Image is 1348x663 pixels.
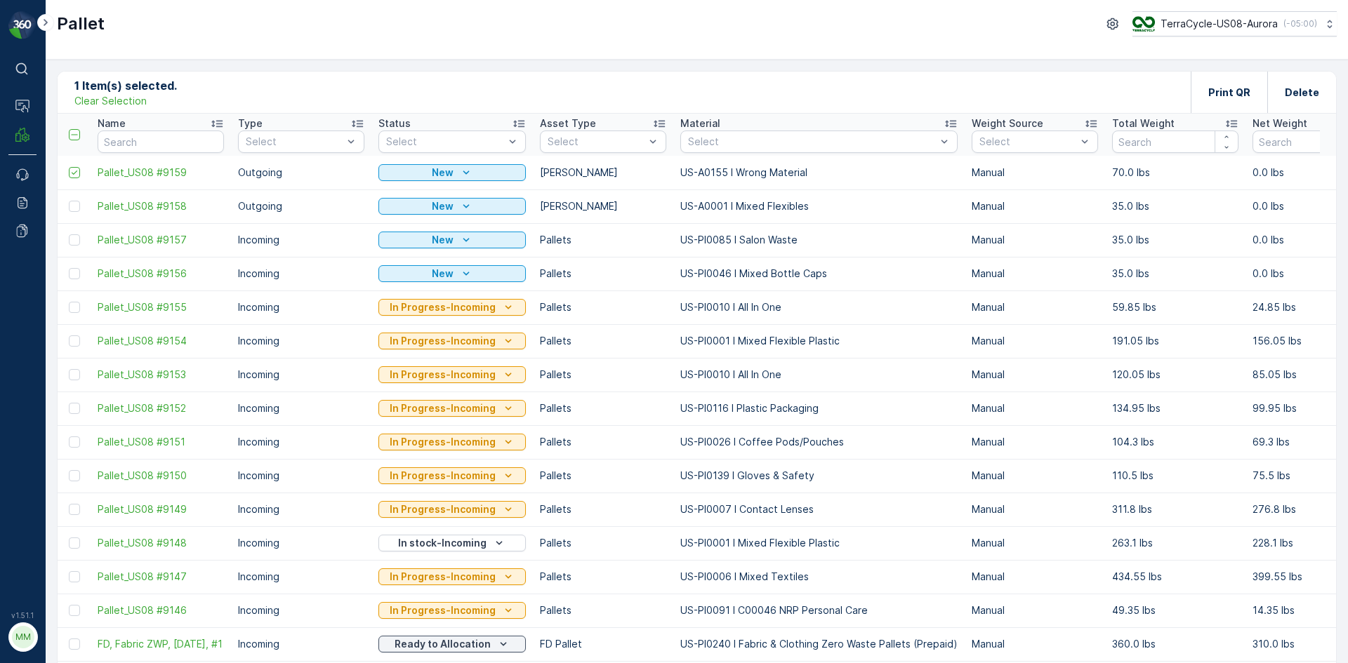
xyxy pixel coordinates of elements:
p: Manual [972,469,1098,483]
p: 35.0 lbs [1112,199,1238,213]
button: Ready to Allocation [378,636,526,652]
a: Pallet_US08 #9153 [98,368,224,382]
img: logo [8,11,37,39]
span: Pallet_US08 #9148 [98,536,224,550]
div: Toggle Row Selected [69,335,80,347]
p: TerraCycle-US08-Aurora [1161,17,1278,31]
p: US-PI0091 I C00046 NRP Personal Care [680,603,958,617]
a: Pallet_US08 #9154 [98,334,224,348]
p: Manual [972,435,1098,449]
p: Incoming [238,637,364,651]
p: Incoming [238,401,364,415]
p: US-PI0116 I Plastic Packaging [680,401,958,415]
div: Toggle Row Selected [69,571,80,582]
p: Incoming [238,368,364,382]
span: Pallet_US08 #9158 [98,199,224,213]
p: Net Weight [1253,116,1307,130]
p: 35.0 lbs [1112,233,1238,247]
span: Pallet_US08 #9156 [98,267,224,281]
button: In Progress-Incoming [378,568,526,585]
p: Manual [972,603,1098,617]
p: US-PI0240 I Fabric & Clothing Zero Waste Pallets (Prepaid) [680,637,958,651]
span: FD, Fabric ZWP, [DATE], #1 [98,637,224,651]
p: 191.05 lbs [1112,334,1238,348]
p: In Progress-Incoming [390,401,496,415]
div: Toggle Row Selected [69,234,80,246]
p: Manual [972,502,1098,516]
p: 35.0 lbs [1112,267,1238,281]
button: New [378,265,526,282]
p: 263.1 lbs [1112,536,1238,550]
p: Manual [972,401,1098,415]
p: In Progress-Incoming [390,334,496,348]
button: New [378,232,526,248]
p: Pallets [540,570,666,584]
span: Pallet_US08 #9147 [98,570,224,584]
p: In Progress-Incoming [390,435,496,449]
img: image_ci7OI47.png [1132,16,1155,32]
div: Toggle Row Selected [69,403,80,414]
p: Type [238,116,263,130]
p: In Progress-Incoming [390,300,496,314]
p: US-PI0139 I Gloves & Safety [680,469,958,483]
p: Total Weight [1112,116,1175,130]
p: Manual [972,368,1098,382]
a: FD, Fabric ZWP, 10/02/25, #1 [98,637,224,651]
div: MM [12,626,34,648]
p: 104.3 lbs [1112,435,1238,449]
input: Search [1112,130,1238,153]
button: MM [8,622,37,652]
p: 434.55 lbs [1112,570,1238,584]
p: US-PI0007 I Contact Lenses [680,502,958,516]
p: Material [680,116,720,130]
div: Toggle Row Selected [69,268,80,279]
div: Toggle Row Selected [69,504,80,515]
p: Pallet [57,13,105,35]
p: Incoming [238,469,364,483]
p: Manual [972,300,1098,314]
p: US-PI0026 I Coffee Pods/Pouches [680,435,958,449]
button: In Progress-Incoming [378,400,526,417]
p: [PERSON_NAME] [540,199,666,213]
p: US-PI0001 I Mixed Flexible Plastic [680,536,958,550]
p: 1 Item(s) selected. [74,77,177,94]
p: Outgoing [238,166,364,180]
p: In stock-Incoming [398,536,487,550]
a: Pallet_US08 #9146 [98,603,224,617]
p: Incoming [238,334,364,348]
a: Pallet_US08 #9159 [98,166,224,180]
p: [PERSON_NAME] [540,166,666,180]
p: In Progress-Incoming [390,570,496,584]
p: Pallets [540,435,666,449]
p: Manual [972,267,1098,281]
p: Incoming [238,435,364,449]
p: Select [246,135,343,149]
p: Pallets [540,603,666,617]
p: In Progress-Incoming [390,469,496,483]
button: In Progress-Incoming [378,501,526,518]
p: Pallets [540,469,666,483]
p: Incoming [238,267,364,281]
p: 311.8 lbs [1112,502,1238,516]
p: 59.85 lbs [1112,300,1238,314]
p: 360.0 lbs [1112,637,1238,651]
p: Pallets [540,401,666,415]
p: Manual [972,637,1098,651]
div: Toggle Row Selected [69,605,80,616]
span: Pallet_US08 #9157 [98,233,224,247]
p: US-PI0010 I All In One [680,368,958,382]
div: Toggle Row Selected [69,167,80,178]
p: Incoming [238,603,364,617]
p: New [432,267,454,281]
p: In Progress-Incoming [390,502,496,516]
div: Toggle Row Selected [69,470,80,481]
a: Pallet_US08 #9150 [98,469,224,483]
p: 70.0 lbs [1112,166,1238,180]
p: US-A0155 I Wrong Material [680,166,958,180]
p: Manual [972,199,1098,213]
div: Toggle Row Selected [69,302,80,313]
p: US-A0001 I Mixed Flexibles [680,199,958,213]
